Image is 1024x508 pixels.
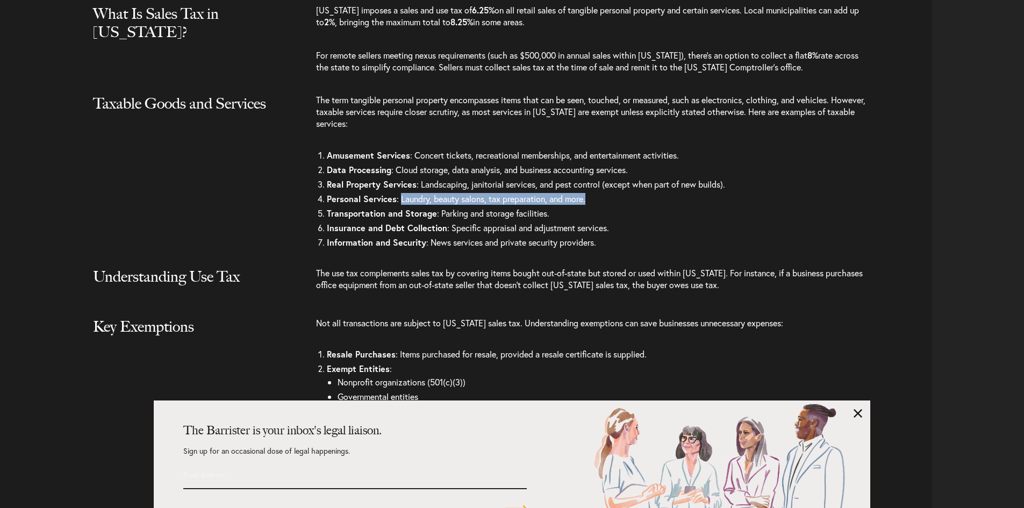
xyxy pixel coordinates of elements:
li: : Items purchased for resale, provided a resale certificate is supplied. [327,347,870,362]
b: 2% [324,16,335,27]
strong: Data Processing [327,164,391,175]
li: : Concert tickets, recreational memberships, and entertainment activities. [327,148,870,162]
strong: Personal Services [327,193,397,204]
p: The term tangible personal property encompasses items that can be seen, touched, or measured, suc... [316,94,870,140]
strong: Information and Security [327,237,426,248]
p: Not all transactions are subject to [US_STATE] sales tax. Understanding exemptions can save busin... [316,317,870,340]
h2: What Is Sales Tax in [US_STATE]? [93,4,287,62]
p: For remote sellers meeting nexus requirements (such as $500,000 in annual sales within [US_STATE]... [316,39,870,84]
strong: Amusement Services [327,149,410,161]
strong: Transportation and Storage [327,208,437,219]
li: : Parking and storage facilities. [327,206,870,220]
p: [US_STATE] imposes a sales and use tax of on all retail sales of tangible personal property and c... [316,4,870,39]
li: : Specific appraisal and adjustment services. [327,220,870,235]
li: Governmental entities [338,389,816,404]
b: 6.25% [472,4,495,16]
h2: Key Exemptions [93,317,287,357]
b: 8% [807,49,818,61]
li: : Cloud storage, data analysis, and business accounting services. [327,162,870,177]
li: : Laundry, beauty salons, tax preparation, and more. [327,191,870,206]
p: The use tax complements sales tax by covering items bought out-of-state but stored or used within... [316,267,870,302]
li: : Landscaping, janitorial services, and pest control (except when part of new builds). [327,177,870,191]
h2: Taxable Goods and Services [93,94,287,134]
p: Sign up for an occasional dose of legal happenings. [183,447,527,466]
b: 8.25% [450,16,473,27]
strong: Exempt Entities [327,363,390,374]
h2: Understanding Use Tax [93,267,287,307]
strong: Resale Purchases [327,348,396,360]
li: : [327,362,870,420]
strong: Insurance and Debt Collection [327,222,447,233]
strong: Real Property Services [327,178,417,190]
li: : News services and private security providers. [327,235,870,249]
li: Nonprofit organizations (501(c)(3)) [338,375,816,389]
strong: The Barrister is your inbox's legal liaison. [183,423,382,438]
input: Email Address [183,466,441,484]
